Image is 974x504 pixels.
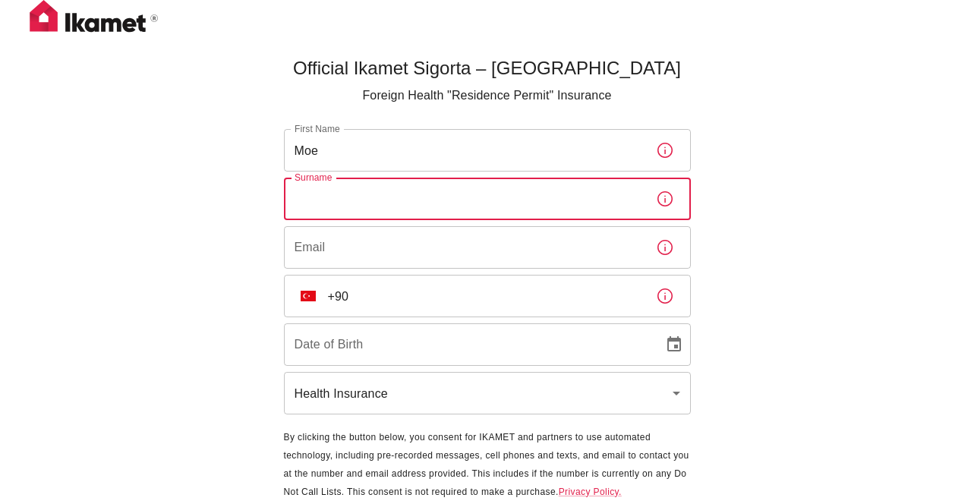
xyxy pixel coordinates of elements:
[284,56,691,80] h5: Official Ikamet Sigorta – [GEOGRAPHIC_DATA]
[301,291,316,301] img: unknown
[284,323,653,366] input: DD/MM/YYYY
[295,171,332,184] label: Surname
[295,282,322,310] button: Select country
[284,432,689,497] span: By clicking the button below, you consent for IKAMET and partners to use automated technology, in...
[559,487,622,497] a: Privacy Policy.
[659,329,689,360] button: Choose date
[284,87,691,105] p: Foreign Health "Residence Permit" Insurance
[284,372,691,414] div: Health Insurance
[295,122,340,135] label: First Name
